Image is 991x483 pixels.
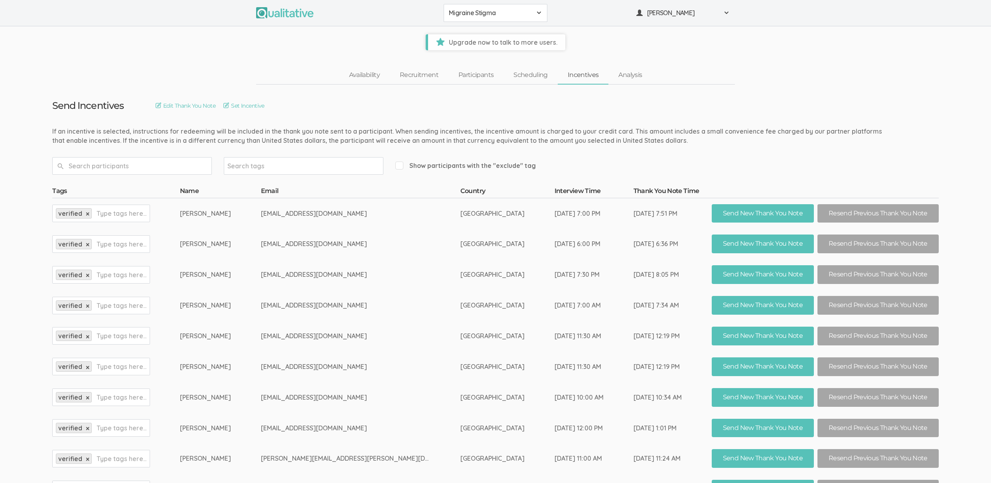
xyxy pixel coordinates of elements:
td: [PERSON_NAME] [180,321,261,351]
span: verified [58,302,82,310]
td: [EMAIL_ADDRESS][DOMAIN_NAME] [261,229,460,259]
button: Resend Previous Thank You Note [817,357,939,376]
input: Type tags here... [97,392,146,402]
span: verified [58,271,82,279]
a: × [86,241,89,248]
div: [DATE] 10:34 AM [634,393,682,402]
span: verified [58,209,82,217]
td: [PERSON_NAME] [180,259,261,290]
div: [DATE] 7:51 PM [634,209,682,218]
th: Tags [52,187,180,198]
td: [PERSON_NAME] [180,351,261,382]
td: [PERSON_NAME] [180,198,261,229]
span: Migraine Stigma [449,8,532,18]
td: [DATE] 11:30 AM [555,351,634,382]
td: [EMAIL_ADDRESS][DOMAIN_NAME] [261,259,460,290]
button: Send New Thank You Note [712,388,814,407]
div: [DATE] 7:34 AM [634,301,682,310]
td: [PERSON_NAME] [180,229,261,259]
td: [EMAIL_ADDRESS][DOMAIN_NAME] [261,351,460,382]
td: [EMAIL_ADDRESS][DOMAIN_NAME] [261,382,460,413]
div: If an incentive is selected, instructions for redeeming will be included in the thank you note se... [52,127,886,145]
button: Resend Previous Thank You Note [817,204,939,223]
button: Resend Previous Thank You Note [817,419,939,438]
td: [DATE] 6:00 PM [555,229,634,259]
button: Resend Previous Thank You Note [817,235,939,253]
span: verified [58,332,82,340]
a: Analysis [608,67,652,84]
input: Type tags here... [97,361,146,372]
td: [GEOGRAPHIC_DATA] [460,259,555,290]
span: Show participants with the "exclude" tag [395,161,536,170]
a: Edit Thank You Note [156,101,215,110]
td: [DATE] 7:00 AM [555,290,634,321]
td: [EMAIL_ADDRESS][DOMAIN_NAME] [261,290,460,321]
input: Type tags here... [97,423,146,433]
th: Email [261,187,460,198]
button: Send New Thank You Note [712,235,814,253]
th: Name [180,187,261,198]
td: [DATE] 12:00 PM [555,413,634,444]
button: Resend Previous Thank You Note [817,327,939,345]
input: Search participants [52,157,212,175]
span: verified [58,240,82,248]
button: Resend Previous Thank You Note [817,265,939,284]
td: [EMAIL_ADDRESS][DOMAIN_NAME] [261,321,460,351]
input: Type tags here... [97,208,146,219]
span: verified [58,455,82,463]
a: Participants [448,67,503,84]
button: Send New Thank You Note [712,449,814,468]
td: [EMAIL_ADDRESS][DOMAIN_NAME] [261,413,460,444]
button: [PERSON_NAME] [631,4,735,22]
td: [GEOGRAPHIC_DATA] [460,382,555,413]
input: Type tags here... [97,239,146,249]
h3: Send Incentives [52,101,124,111]
a: × [86,425,89,432]
th: Thank You Note Time [634,187,712,198]
td: [PERSON_NAME] [180,290,261,321]
div: [DATE] 8:05 PM [634,270,682,279]
span: verified [58,424,82,432]
span: [PERSON_NAME] [647,8,719,18]
a: × [86,394,89,401]
a: × [86,272,89,279]
td: [DATE] 7:30 PM [555,259,634,290]
div: [DATE] 12:19 PM [634,331,682,341]
a: Incentives [558,67,609,84]
td: [GEOGRAPHIC_DATA] [460,321,555,351]
span: verified [58,393,82,401]
button: Send New Thank You Note [712,265,814,284]
td: [GEOGRAPHIC_DATA] [460,443,555,474]
input: Type tags here... [97,331,146,341]
button: Send New Thank You Note [712,296,814,315]
a: × [86,211,89,217]
input: Search tags [227,161,277,171]
iframe: Chat Widget [951,445,991,483]
div: [DATE] 12:19 PM [634,362,682,371]
a: Recruitment [390,67,448,84]
button: Resend Previous Thank You Note [817,388,939,407]
button: Send New Thank You Note [712,204,814,223]
td: [DATE] 11:00 AM [555,443,634,474]
a: × [86,303,89,310]
td: [PERSON_NAME] [180,443,261,474]
span: verified [58,363,82,371]
a: × [86,333,89,340]
td: [PERSON_NAME][EMAIL_ADDRESS][PERSON_NAME][DOMAIN_NAME] [261,443,460,474]
a: Upgrade now to talk to more users. [426,34,565,50]
td: [PERSON_NAME] [180,382,261,413]
input: Type tags here... [97,300,146,311]
th: Country [460,187,555,198]
button: Resend Previous Thank You Note [817,296,939,315]
td: [GEOGRAPHIC_DATA] [460,198,555,229]
button: Migraine Stigma [444,4,547,22]
td: [PERSON_NAME] [180,413,261,444]
td: [DATE] 11:30 AM [555,321,634,351]
input: Type tags here... [97,453,146,464]
td: [GEOGRAPHIC_DATA] [460,413,555,444]
td: [GEOGRAPHIC_DATA] [460,351,555,382]
a: Availability [339,67,390,84]
th: Interview Time [555,187,634,198]
button: Send New Thank You Note [712,327,814,345]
